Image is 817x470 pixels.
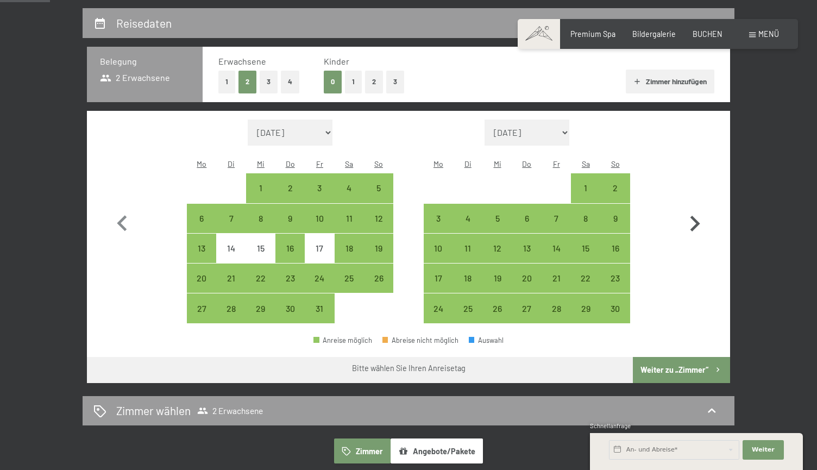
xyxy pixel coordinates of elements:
[513,244,541,271] div: 13
[364,234,393,263] div: Anreise möglich
[306,184,333,211] div: 3
[216,234,246,263] div: Anreise nicht möglich
[513,274,541,301] div: 20
[275,264,305,293] div: Anreise möglich
[626,70,714,93] button: Zimmer hinzufügen
[216,293,246,323] div: Anreise möglich
[425,304,452,331] div: 24
[246,234,275,263] div: Anreise nicht möglich
[335,234,364,263] div: Sat Oct 18 2025
[116,16,172,30] h2: Reisedaten
[335,173,364,203] div: Sat Oct 04 2025
[571,204,600,233] div: Anreise möglich
[543,304,570,331] div: 28
[275,264,305,293] div: Thu Oct 23 2025
[570,29,615,39] a: Premium Spa
[512,264,542,293] div: Anreise möglich
[188,214,215,241] div: 6
[306,304,333,331] div: 31
[571,293,600,323] div: Sat Nov 29 2025
[601,234,630,263] div: Sun Nov 16 2025
[187,264,216,293] div: Anreise möglich
[601,264,630,293] div: Sun Nov 23 2025
[693,29,722,39] span: BUCHEN
[571,204,600,233] div: Sat Nov 08 2025
[275,204,305,233] div: Thu Oct 09 2025
[542,264,571,293] div: Fri Nov 21 2025
[187,234,216,263] div: Mon Oct 13 2025
[424,234,453,263] div: Mon Nov 10 2025
[424,204,453,233] div: Mon Nov 03 2025
[260,71,278,93] button: 3
[336,184,363,211] div: 4
[247,244,274,271] div: 15
[335,204,364,233] div: Anreise möglich
[217,214,244,241] div: 7
[305,234,334,263] div: Fri Oct 17 2025
[572,304,599,331] div: 29
[305,293,334,323] div: Anreise möglich
[336,274,363,301] div: 25
[116,403,191,418] h2: Zimmer wählen
[246,234,275,263] div: Wed Oct 15 2025
[218,71,235,93] button: 1
[276,304,304,331] div: 30
[482,234,512,263] div: Anreise möglich
[483,304,511,331] div: 26
[352,363,466,374] div: Bitte wählen Sie Ihren Anreisetag
[246,264,275,293] div: Anreise möglich
[453,264,482,293] div: Tue Nov 18 2025
[483,244,511,271] div: 12
[512,204,542,233] div: Anreise möglich
[275,204,305,233] div: Anreise möglich
[571,264,600,293] div: Anreise möglich
[218,56,266,66] span: Erwachsene
[512,264,542,293] div: Thu Nov 20 2025
[571,293,600,323] div: Anreise möglich
[512,293,542,323] div: Thu Nov 27 2025
[305,264,334,293] div: Anreise möglich
[633,357,730,383] button: Weiter zu „Zimmer“
[424,293,453,323] div: Mon Nov 24 2025
[306,274,333,301] div: 24
[364,173,393,203] div: Sun Oct 05 2025
[365,244,392,271] div: 19
[433,159,443,168] abbr: Montag
[246,264,275,293] div: Wed Oct 22 2025
[469,337,504,344] div: Auswahl
[572,184,599,211] div: 1
[512,234,542,263] div: Anreise möglich
[276,274,304,301] div: 23
[334,438,391,463] button: Zimmer
[601,293,630,323] div: Sun Nov 30 2025
[246,204,275,233] div: Anreise möglich
[365,71,383,93] button: 2
[601,173,630,203] div: Anreise möglich
[197,405,263,416] span: 2 Erwachsene
[679,120,711,324] button: Nächster Monat
[494,159,501,168] abbr: Mittwoch
[424,204,453,233] div: Anreise möglich
[188,274,215,301] div: 20
[543,214,570,241] div: 7
[335,234,364,263] div: Anreise möglich
[374,159,383,168] abbr: Sonntag
[424,293,453,323] div: Anreise möglich
[601,204,630,233] div: Sun Nov 09 2025
[454,244,481,271] div: 11
[276,184,304,211] div: 2
[482,204,512,233] div: Anreise möglich
[365,184,392,211] div: 5
[217,304,244,331] div: 28
[453,293,482,323] div: Tue Nov 25 2025
[305,264,334,293] div: Fri Oct 24 2025
[482,264,512,293] div: Wed Nov 19 2025
[482,293,512,323] div: Anreise möglich
[364,234,393,263] div: Sun Oct 19 2025
[601,264,630,293] div: Anreise möglich
[306,244,333,271] div: 17
[187,234,216,263] div: Anreise möglich
[602,274,629,301] div: 23
[275,293,305,323] div: Thu Oct 30 2025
